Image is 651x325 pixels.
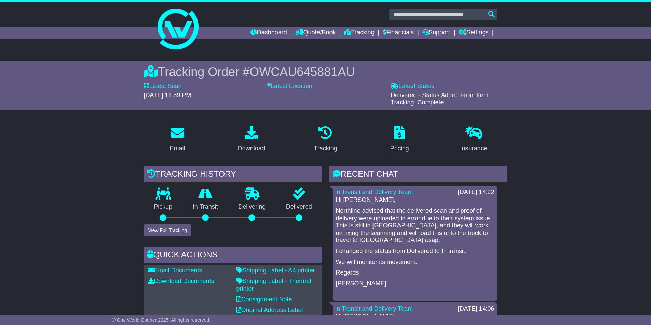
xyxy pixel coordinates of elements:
[383,27,414,39] a: Financials
[329,166,507,184] div: RECENT CHAT
[336,248,494,255] p: I changed the status from Delivered to In transit.
[390,144,409,153] div: Pricing
[344,27,374,39] a: Tracking
[144,166,322,184] div: Tracking history
[267,83,312,90] label: Latest Location
[336,280,494,287] p: [PERSON_NAME]
[391,92,488,106] span: Delivered - Status Added From Item Tracking. Complete
[236,307,303,313] a: Original Address Label
[336,313,494,321] p: Hi [PERSON_NAME],
[144,203,183,211] p: Pickup
[144,64,507,79] div: Tracking Order #
[144,83,182,90] label: Latest Scan
[336,196,494,204] p: Hi [PERSON_NAME],
[250,27,287,39] a: Dashboard
[148,278,214,284] a: Download Documents
[276,203,322,211] p: Delivered
[165,123,189,156] a: Email
[458,305,494,313] div: [DATE] 14:06
[459,27,489,39] a: Settings
[335,305,413,312] a: In Transit and Delivery Team
[336,258,494,266] p: We will monitor its movement.
[236,278,311,292] a: Shipping Label - Thermal printer
[314,144,337,153] div: Tracking
[460,144,487,153] div: Insurance
[335,189,413,195] a: In Transit and Delivery Team
[238,144,265,153] div: Download
[336,207,494,244] p: Northline advised that the delivered scan and proof of delivery were uploaded in error due to the...
[386,123,413,156] a: Pricing
[233,123,270,156] a: Download
[144,224,191,236] button: View Full Tracking
[391,83,434,90] label: Latest Status
[228,203,276,211] p: Delivering
[148,267,202,274] a: Email Documents
[236,267,315,274] a: Shipping Label - A4 printer
[422,27,450,39] a: Support
[336,269,494,277] p: Regards,
[182,203,228,211] p: In Transit
[144,92,191,99] span: [DATE] 11:59 PM
[144,247,322,265] div: Quick Actions
[295,27,336,39] a: Quote/Book
[309,123,341,156] a: Tracking
[458,189,494,196] div: [DATE] 14:22
[236,296,292,303] a: Consignment Note
[456,123,492,156] a: Insurance
[249,65,355,79] span: OWCAU645881AU
[112,317,211,323] span: © One World Courier 2025. All rights reserved.
[169,144,185,153] div: Email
